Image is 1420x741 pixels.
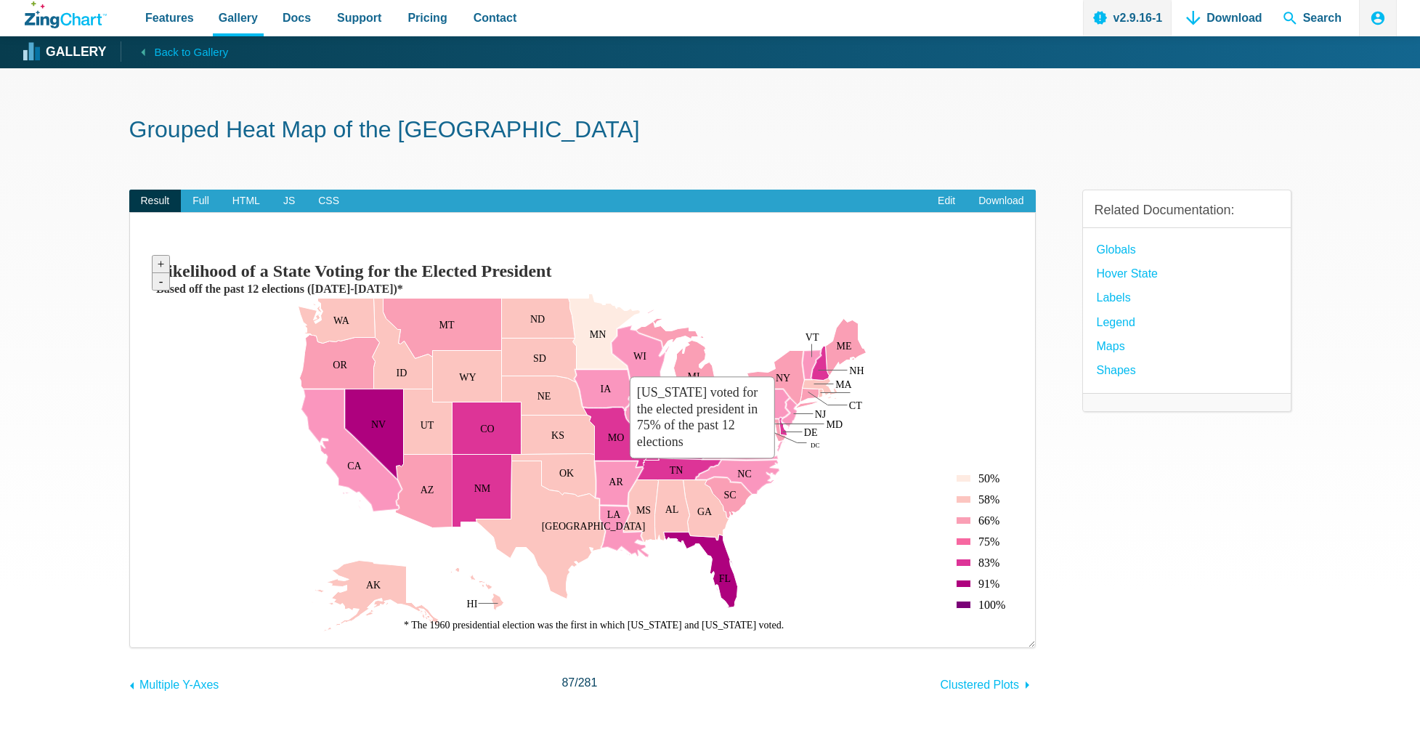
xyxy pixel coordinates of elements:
span: Back to Gallery [154,43,228,62]
span: Full [181,190,221,213]
span: Contact [474,8,517,28]
span: HTML [221,190,272,213]
span: Support [337,8,381,28]
a: Shapes [1097,360,1136,380]
span: / [561,673,597,692]
a: globals [1097,240,1136,259]
a: Gallery [25,41,106,63]
span: JS [272,190,307,213]
a: Labels [1097,288,1131,307]
a: ZingChart Logo. Click to return to the homepage [25,1,107,28]
a: Back to Gallery [121,41,228,62]
div: ​ [129,212,1036,647]
h3: Related Documentation: [1095,202,1279,219]
span: CSS [307,190,351,213]
a: hover state [1097,264,1158,283]
a: Edit [926,190,967,213]
span: Result [129,190,182,213]
span: Docs [283,8,311,28]
a: Download [967,190,1035,213]
span: 87 [561,676,575,689]
h1: Grouped Heat Map of the [GEOGRAPHIC_DATA] [129,115,1291,147]
strong: Gallery [46,46,106,59]
span: Features [145,8,194,28]
a: Clustered Plots [941,671,1036,695]
span: Clustered Plots [941,679,1020,691]
span: Multiple Y-Axes [139,679,219,691]
span: Pricing [407,8,447,28]
a: Maps [1097,336,1125,356]
a: Multiple Y-Axes [129,671,219,695]
span: 281 [578,676,598,689]
a: Legend [1097,312,1135,332]
span: Gallery [219,8,258,28]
